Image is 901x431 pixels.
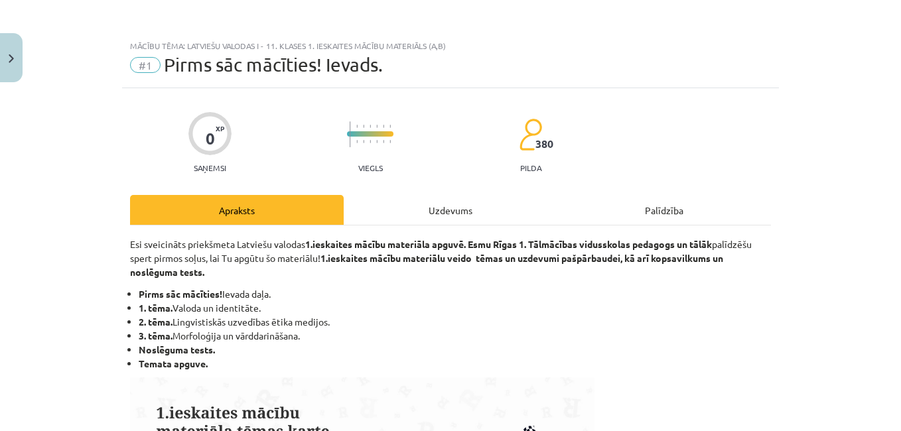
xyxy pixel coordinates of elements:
[370,140,371,143] img: icon-short-line-57e1e144782c952c97e751825c79c345078a6d821885a25fce030b3d8c18986b.svg
[389,140,391,143] img: icon-short-line-57e1e144782c952c97e751825c79c345078a6d821885a25fce030b3d8c18986b.svg
[363,125,364,128] img: icon-short-line-57e1e144782c952c97e751825c79c345078a6d821885a25fce030b3d8c18986b.svg
[188,163,232,172] p: Saņemsi
[130,252,723,278] b: 1.ieskaites mācību materiālu veido tēmas un uzdevumi pašpārbaudei, kā arī kopsavilkums un noslēgu...
[139,343,215,355] strong: Noslēguma tests.
[139,301,771,315] li: Valoda un identitāte.
[363,140,364,143] img: icon-short-line-57e1e144782c952c97e751825c79c345078a6d821885a25fce030b3d8c18986b.svg
[139,316,173,328] strong: 2. tēma.
[216,125,224,132] span: XP
[370,125,371,128] img: icon-short-line-57e1e144782c952c97e751825c79c345078a6d821885a25fce030b3d8c18986b.svg
[130,57,161,73] span: #1
[356,125,358,128] img: icon-short-line-57e1e144782c952c97e751825c79c345078a6d821885a25fce030b3d8c18986b.svg
[164,54,383,76] span: Pirms sāc mācīties! Ievads.
[139,329,771,343] li: Morfoloģija un vārddarināšana.
[139,302,173,314] strong: 1. tēma.
[9,54,14,63] img: icon-close-lesson-0947bae3869378f0d4975bcd49f059093ad1ed9edebbc8119c70593378902aed.svg
[130,41,771,50] div: Mācību tēma: Latviešu valodas i - 11. klases 1. ieskaites mācību materiāls (a,b)
[130,237,771,279] p: Esi sveicināts priekšmeta Latviešu valodas palīdzēšu spert pirmos soļus, lai Tu apgūtu šo materiālu!
[344,195,557,225] div: Uzdevums
[519,118,542,151] img: students-c634bb4e5e11cddfef0936a35e636f08e4e9abd3cc4e673bd6f9a4125e45ecb1.svg
[139,357,208,369] strong: Temata apguve.
[139,287,771,301] li: Ievada daļa.
[206,129,215,148] div: 0
[376,140,378,143] img: icon-short-line-57e1e144782c952c97e751825c79c345078a6d821885a25fce030b3d8c18986b.svg
[139,315,771,329] li: Lingvistiskās uzvedības ētika medijos.
[520,163,541,172] p: pilda
[139,330,173,341] strong: 3. tēma.
[350,121,351,147] img: icon-long-line-d9ea69661e0d244f92f715978eff75569469978d946b2353a9bb055b3ed8787d.svg
[356,140,358,143] img: icon-short-line-57e1e144782c952c97e751825c79c345078a6d821885a25fce030b3d8c18986b.svg
[376,125,378,128] img: icon-short-line-57e1e144782c952c97e751825c79c345078a6d821885a25fce030b3d8c18986b.svg
[389,125,391,128] img: icon-short-line-57e1e144782c952c97e751825c79c345078a6d821885a25fce030b3d8c18986b.svg
[358,163,383,172] p: Viegls
[139,288,222,300] strong: Pirms sāc mācīties!
[557,195,771,225] div: Palīdzība
[383,140,384,143] img: icon-short-line-57e1e144782c952c97e751825c79c345078a6d821885a25fce030b3d8c18986b.svg
[383,125,384,128] img: icon-short-line-57e1e144782c952c97e751825c79c345078a6d821885a25fce030b3d8c18986b.svg
[130,195,344,225] div: Apraksts
[535,138,553,150] span: 380
[305,238,712,250] b: 1.ieskaites mācību materiāla apguvē. Esmu Rīgas 1. Tālmācības vidusskolas pedagogs un tālāk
